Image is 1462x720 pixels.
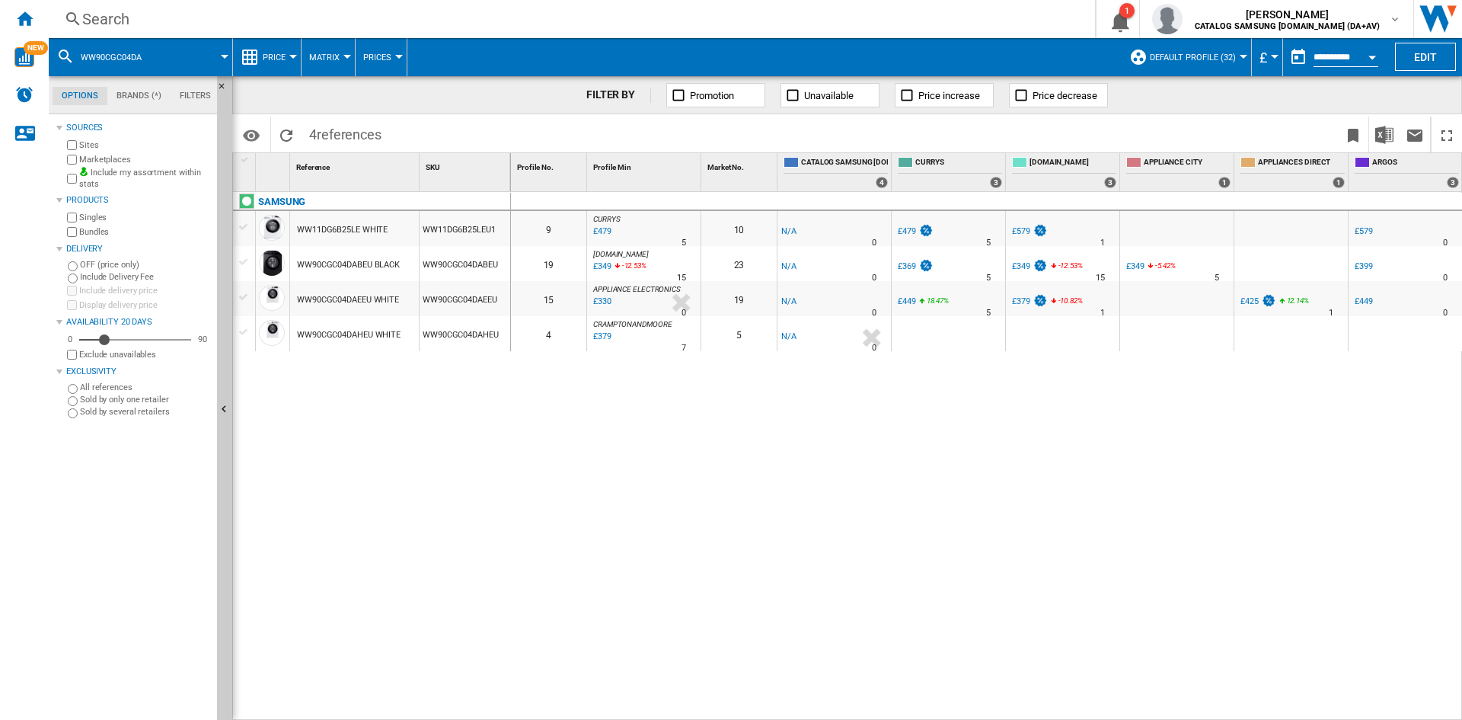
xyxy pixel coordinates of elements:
[1352,259,1373,274] div: £399
[591,259,611,274] div: Last updated : Thursday, 2 October 2025 12:04
[986,306,991,321] div: Delivery Time : 5 days
[701,316,777,351] div: 5
[511,281,586,316] div: 15
[1155,261,1171,270] span: -5.42
[511,246,586,281] div: 19
[66,316,211,328] div: Availability 20 Days
[66,366,211,378] div: Exclusivity
[297,213,388,248] div: WW11DG6B25LE WHITE
[1029,157,1116,170] span: [DOMAIN_NAME]
[918,224,934,237] img: promotionV3.png
[1338,117,1368,152] button: Bookmark this report
[263,38,293,76] button: Price
[1358,41,1386,69] button: Open calendar
[1033,90,1097,101] span: Price decrease
[67,286,77,296] input: Include delivery price
[1057,294,1066,312] i: %
[895,294,916,309] div: £449
[1261,294,1276,307] img: promotionV3.png
[781,329,796,344] div: N/A
[66,194,211,206] div: Products
[704,153,777,177] div: Sort None
[1100,235,1105,251] div: Delivery Time : 1 day
[309,38,347,76] button: Matrix
[1057,259,1066,277] i: %
[302,117,389,149] span: 4
[781,259,796,274] div: N/A
[682,306,686,321] div: Delivery Time : 0 day
[1352,153,1462,191] div: ARGOS 3 offers sold by ARGOS
[1329,306,1333,321] div: Delivery Time : 1 day
[68,384,78,394] input: All references
[79,285,211,296] label: Include delivery price
[1447,177,1459,188] div: 3 offers sold by ARGOS
[15,85,34,104] img: alerts-logo.svg
[1285,294,1294,312] i: %
[781,224,796,239] div: N/A
[67,140,77,150] input: Sites
[682,341,686,356] div: Delivery Time : 7 days
[66,122,211,134] div: Sources
[511,316,586,351] div: 4
[898,261,916,271] div: £369
[701,211,777,246] div: 10
[1287,296,1304,305] span: 12.14
[82,8,1055,30] div: Search
[986,235,991,251] div: Delivery Time : 5 days
[67,155,77,165] input: Marketplaces
[872,306,876,321] div: Delivery Time : 0 day
[781,294,796,309] div: N/A
[1369,117,1400,152] button: Download in Excel
[80,271,211,283] label: Include Delivery Fee
[872,270,876,286] div: Delivery Time : 0 day
[258,193,305,211] div: Click to filter on that brand
[591,294,611,309] div: Last updated : Thursday, 2 October 2025 12:00
[780,83,879,107] button: Unavailable
[704,153,777,177] div: Market No. Sort None
[895,153,1005,191] div: CURRYS 3 offers sold by CURRYS
[1124,259,1144,274] div: £349
[297,283,399,318] div: WW90CGC04DAEEU WHITE
[1154,259,1163,277] i: %
[217,76,235,104] button: Hide
[872,235,876,251] div: Delivery Time : 0 day
[1129,38,1243,76] div: Default profile (32)
[801,157,888,170] span: CATALOG SAMSUNG [DOMAIN_NAME] (DA+AV)
[80,382,211,393] label: All references
[1012,296,1030,306] div: £379
[986,270,991,286] div: Delivery Time : 5 days
[511,211,586,246] div: 9
[593,320,672,328] span: CRAMPTONANDMOORE
[79,332,191,347] md-slider: Availability
[701,246,777,281] div: 23
[309,53,340,62] span: Matrix
[1258,157,1345,170] span: APPLIANCES DIRECT
[79,167,211,190] label: Include my assortment within stats
[927,296,944,305] span: 18.47
[1252,38,1283,76] md-menu: Currency
[1033,294,1048,307] img: promotionV3.png
[677,270,686,286] div: Delivery Time : 15 days
[707,163,744,171] span: Market No.
[621,259,630,277] i: %
[80,394,211,405] label: Sold by only one retailer
[1010,259,1048,274] div: £349
[593,163,631,171] span: Profile Min
[79,154,211,165] label: Marketplaces
[68,408,78,418] input: Sold by several retailers
[67,300,77,310] input: Display delivery price
[107,87,171,105] md-tab-item: Brands (*)
[701,281,777,316] div: 19
[67,350,77,360] input: Display delivery price
[898,226,916,236] div: £479
[1443,270,1448,286] div: Delivery Time : 0 day
[1443,306,1448,321] div: Delivery Time : 0 day
[1119,3,1135,18] div: 1
[1010,294,1048,309] div: £379
[236,121,267,149] button: Options
[79,212,211,223] label: Singles
[79,299,211,311] label: Display delivery price
[53,87,107,105] md-tab-item: Options
[66,243,211,255] div: Delivery
[593,250,649,258] span: [DOMAIN_NAME]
